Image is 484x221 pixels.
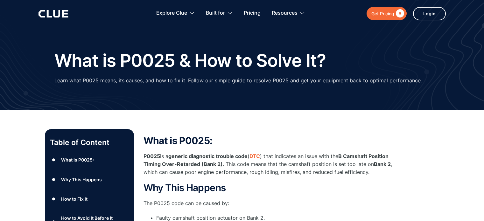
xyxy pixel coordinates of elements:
h1: What is P0025 & How to Solve It? [54,51,326,70]
p: The P0025 code can be caused by: [144,199,398,207]
a: ●Why This Happens [50,175,129,184]
div: Explore Clue [156,3,187,23]
a: ●How to Fix It [50,194,129,204]
strong: Bank 2 [374,161,391,167]
div:  [394,10,404,17]
div: Resources [272,3,305,23]
div: Built for [206,3,225,23]
h2: Why This Happens [144,183,398,193]
strong: P0025 [144,153,160,159]
a: DTC [249,153,260,159]
div: Explore Clue [156,3,195,23]
strong: B Camshaft Position Timing Over-Retarded (Bank 2) [144,153,389,167]
div: Why This Happens [61,176,102,183]
p: Table of Content [50,137,129,148]
a: ●What is P0025: [50,155,129,165]
a: Login [413,7,446,20]
div: ● [50,175,58,184]
a: Pricing [244,3,261,23]
div: Resources [272,3,298,23]
a: Get Pricing [367,7,407,20]
div: ● [50,194,58,204]
strong: generic diagnostic trouble code [168,153,248,159]
div: Built for [206,3,233,23]
div: What is P0025: [61,156,94,164]
div: ● [50,155,58,165]
p: is a ( ) that indicates an issue with the . This code means that the camshaft position is set too... [144,152,398,176]
strong: What is P0025: [144,135,213,146]
div: How to Fix It [61,195,88,203]
div: Get Pricing [371,10,394,17]
p: Learn what P0025 means, its causes, and how to fix it. Follow our simple guide to resolve P0025 a... [54,77,422,85]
